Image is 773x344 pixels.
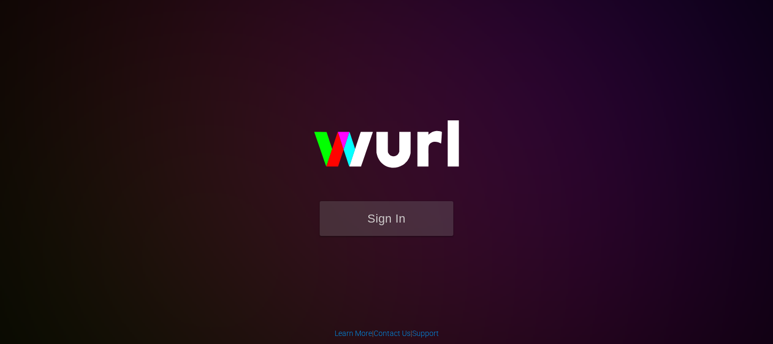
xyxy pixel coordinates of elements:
[335,329,372,338] a: Learn More
[374,329,411,338] a: Contact Us
[335,328,439,339] div: | |
[412,329,439,338] a: Support
[320,201,453,236] button: Sign In
[280,97,493,201] img: wurl-logo-on-black-223613ac3d8ba8fe6dc639794a292ebdb59501304c7dfd60c99c58986ef67473.svg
